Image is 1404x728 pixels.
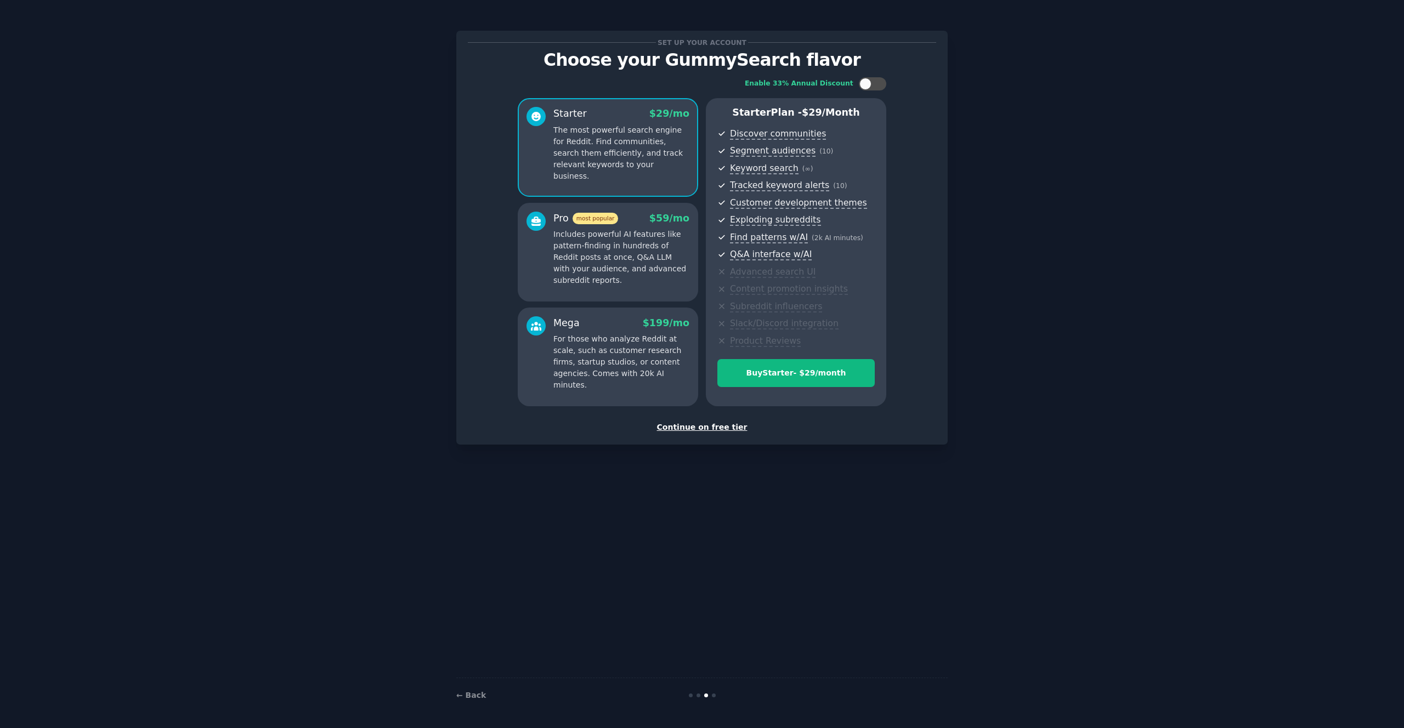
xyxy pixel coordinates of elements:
[730,335,801,347] span: Product Reviews
[553,333,689,391] p: For those who analyze Reddit at scale, such as customer research firms, startup studios, or conte...
[553,124,689,182] p: The most powerful search engine for Reddit. Find communities, search them efficiently, and track ...
[802,107,860,118] span: $ 29 /month
[553,229,689,286] p: Includes powerful AI features like pattern-finding in hundreds of Reddit posts at once, Q&A LLM w...
[730,145,816,157] span: Segment audiences
[717,106,875,120] p: Starter Plan -
[643,317,689,328] span: $ 199 /mo
[649,213,689,224] span: $ 59 /mo
[730,301,822,312] span: Subreddit influencers
[730,180,829,191] span: Tracked keyword alerts
[730,232,808,243] span: Find patterns w/AI
[819,147,833,155] span: ( 10 )
[730,283,848,295] span: Content promotion insights
[730,318,839,329] span: Slack/Discord integration
[802,165,813,173] span: ( ∞ )
[553,212,618,225] div: Pro
[468,422,936,433] div: Continue on free tier
[730,266,816,278] span: Advanced search UI
[730,197,867,209] span: Customer development themes
[730,214,820,226] span: Exploding subreddits
[656,37,749,48] span: Set up your account
[812,234,863,242] span: ( 2k AI minutes )
[833,182,847,190] span: ( 10 )
[730,163,799,174] span: Keyword search
[730,249,812,260] span: Q&A interface w/AI
[745,79,853,89] div: Enable 33% Annual Discount
[456,691,486,699] a: ← Back
[468,50,936,70] p: Choose your GummySearch flavor
[718,367,874,379] div: Buy Starter - $ 29 /month
[730,128,826,140] span: Discover communities
[573,213,619,224] span: most popular
[553,107,587,121] div: Starter
[649,108,689,119] span: $ 29 /mo
[717,359,875,387] button: BuyStarter- $29/month
[553,316,580,330] div: Mega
